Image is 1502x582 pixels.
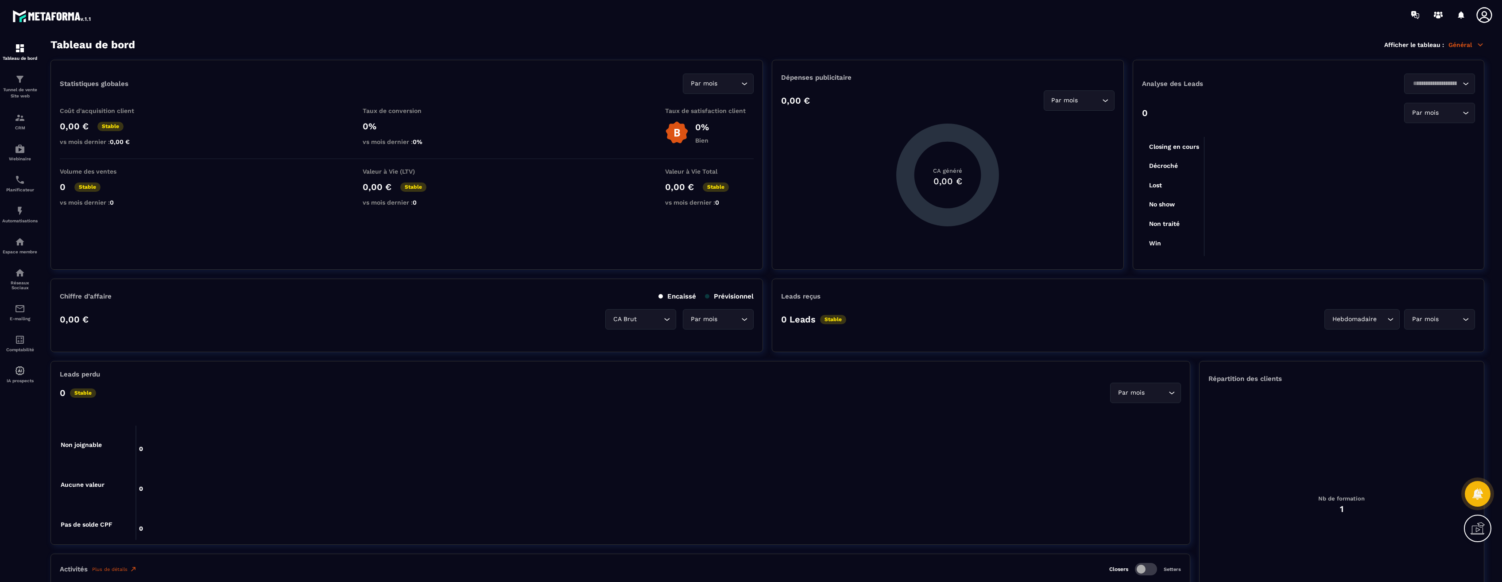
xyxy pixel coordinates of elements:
[2,125,38,130] p: CRM
[1146,388,1166,398] input: Search for option
[2,106,38,137] a: formationformationCRM
[2,280,38,290] p: Réseaux Sociaux
[363,168,451,175] p: Valeur à Vie (LTV)
[60,168,148,175] p: Volume des ventes
[2,67,38,106] a: formationformationTunnel de vente Site web
[60,370,100,378] p: Leads perdu
[15,113,25,123] img: formation
[60,565,88,573] p: Activités
[703,182,729,192] p: Stable
[1142,80,1308,88] p: Analyse des Leads
[74,182,101,192] p: Stable
[15,365,25,376] img: automations
[719,79,739,89] input: Search for option
[61,441,102,449] tspan: Non joignable
[1149,240,1161,247] tspan: Win
[15,268,25,278] img: social-network
[665,199,754,206] p: vs mois dernier :
[2,297,38,328] a: emailemailE-mailing
[60,80,128,88] p: Statistiques globales
[15,175,25,185] img: scheduler
[2,230,38,261] a: automationsautomationsEspace membre
[1149,182,1162,189] tspan: Lost
[705,292,754,300] p: Prévisionnel
[1448,41,1484,49] p: Général
[1410,79,1460,89] input: Search for option
[15,43,25,54] img: formation
[781,95,810,106] p: 0,00 €
[1149,201,1175,208] tspan: No show
[50,39,135,51] h3: Tableau de bord
[12,8,92,24] img: logo
[1208,375,1475,383] p: Répartition des clients
[2,56,38,61] p: Tableau de bord
[97,122,124,131] p: Stable
[1378,314,1385,324] input: Search for option
[683,74,754,94] div: Search for option
[820,315,846,324] p: Stable
[715,199,719,206] span: 0
[2,261,38,297] a: social-networksocial-networkRéseaux Sociaux
[689,314,719,324] span: Par mois
[1109,566,1128,572] p: Closers
[2,218,38,223] p: Automatisations
[1049,96,1080,105] span: Par mois
[1440,108,1460,118] input: Search for option
[1330,314,1378,324] span: Hebdomadaire
[1080,96,1100,105] input: Search for option
[665,168,754,175] p: Valeur à Vie Total
[1410,108,1440,118] span: Par mois
[413,199,417,206] span: 0
[110,199,114,206] span: 0
[665,107,754,114] p: Taux de satisfaction client
[2,378,38,383] p: IA prospects
[60,292,112,300] p: Chiffre d’affaire
[1324,309,1400,330] div: Search for option
[689,79,719,89] span: Par mois
[781,74,1114,81] p: Dépenses publicitaire
[1149,143,1199,151] tspan: Closing en cours
[61,521,112,528] tspan: Pas de solde CPF
[2,249,38,254] p: Espace membre
[1149,220,1180,227] tspan: Non traité
[1044,90,1115,111] div: Search for option
[1404,309,1475,330] div: Search for option
[719,314,739,324] input: Search for option
[2,347,38,352] p: Comptabilité
[60,199,148,206] p: vs mois dernier :
[60,138,148,145] p: vs mois dernier :
[61,481,105,488] tspan: Aucune valeur
[695,137,709,144] p: Bien
[683,309,754,330] div: Search for option
[400,182,426,192] p: Stable
[1384,41,1444,48] p: Afficher le tableau :
[2,137,38,168] a: automationsautomationsWebinaire
[2,199,38,230] a: automationsautomationsAutomatisations
[605,309,676,330] div: Search for option
[2,36,38,67] a: formationformationTableau de bord
[658,292,696,300] p: Encaissé
[15,237,25,247] img: automations
[15,303,25,314] img: email
[130,566,137,573] img: narrow-up-right-o.6b7c60e2.svg
[413,138,422,145] span: 0%
[2,87,38,99] p: Tunnel de vente Site web
[92,566,137,573] a: Plus de détails
[1142,108,1148,118] p: 0
[2,328,38,359] a: accountantaccountantComptabilité
[1164,566,1181,572] p: Setters
[665,121,689,144] img: b-badge-o.b3b20ee6.svg
[2,156,38,161] p: Webinaire
[363,138,451,145] p: vs mois dernier :
[639,314,662,324] input: Search for option
[1110,383,1181,403] div: Search for option
[60,121,89,132] p: 0,00 €
[1116,388,1146,398] span: Par mois
[2,168,38,199] a: schedulerschedulerPlanificateur
[363,107,451,114] p: Taux de conversion
[60,314,89,325] p: 0,00 €
[60,107,148,114] p: Coût d'acquisition client
[110,138,130,145] span: 0,00 €
[363,182,391,192] p: 0,00 €
[15,206,25,216] img: automations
